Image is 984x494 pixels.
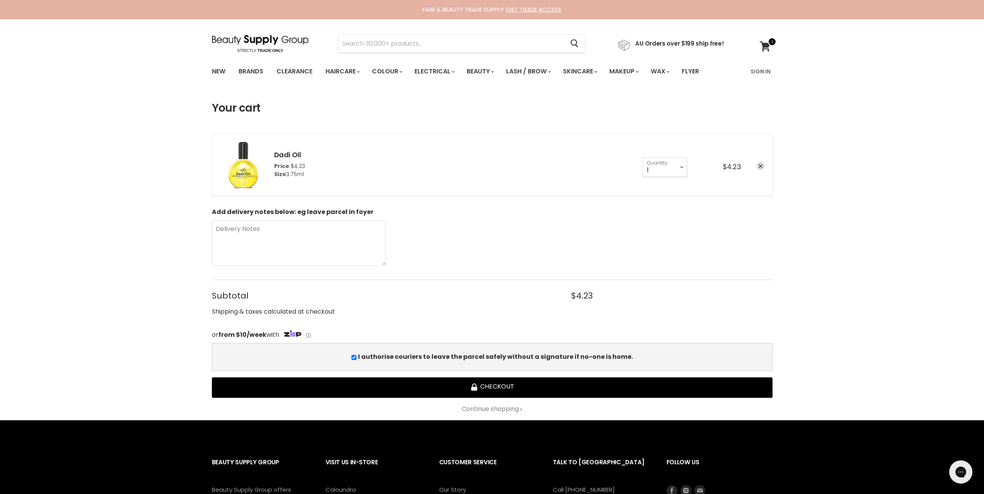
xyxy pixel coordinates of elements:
iframe: Gorgias live chat messenger [945,458,976,486]
a: Haircare [320,63,365,80]
nav: Main [202,60,782,83]
ul: Main menu [206,60,725,83]
b: Add delivery notes below: eg leave parcel in foyer [212,207,373,216]
img: Dadi Oil - 3.75ml [220,142,266,188]
a: Lash / Brow [500,63,556,80]
span: or with [212,330,279,339]
a: Wax [645,63,674,80]
span: Subtotal [212,291,553,300]
span: $4.23 [723,162,741,171]
button: Search [564,35,585,53]
a: Call [PHONE_NUMBER] [553,486,615,494]
input: Search [338,35,564,53]
a: Our Story [439,486,466,494]
a: Clearance [271,63,318,80]
select: Quantity [643,157,687,177]
div: 3.75ml [274,170,305,178]
span: Size [274,170,286,178]
b: I authorise couriers to leave the parcel safely without a signature if no-one is home. [358,352,633,361]
h2: Talk to [GEOGRAPHIC_DATA] [553,453,651,485]
span: $4.23 [291,162,305,170]
form: Product [338,34,585,53]
a: Flyer [676,63,705,80]
a: Sign In [746,63,775,80]
span: Price [274,162,289,170]
button: Checkout [212,377,773,398]
a: Brands [233,63,269,80]
form: cart checkout [212,102,773,413]
a: remove Dadi Oil [757,162,764,170]
a: Continue shopping [212,406,773,413]
div: HAIR & BEAUTY TRADE SUPPLY | [202,6,782,14]
a: Beauty [461,63,499,80]
img: Zip Logo [281,329,305,340]
h2: Follow us [667,453,773,485]
a: Colour [366,63,407,80]
a: Caloundra [326,486,356,494]
h2: Beauty Supply Group [212,453,310,485]
h2: Customer Service [439,453,537,485]
span: $4.23 [571,291,593,300]
a: Electrical [409,63,459,80]
h1: Your cart [212,102,261,114]
strong: from $10/week [218,330,266,339]
a: Makeup [604,63,643,80]
div: Shipping & taxes calculated at checkout [212,307,773,317]
a: Skincare [557,63,602,80]
a: New [206,63,231,80]
a: Dadi Oil [274,150,301,160]
a: GET TRADE ACCESS [507,5,561,14]
h2: Visit Us In-Store [326,453,424,485]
